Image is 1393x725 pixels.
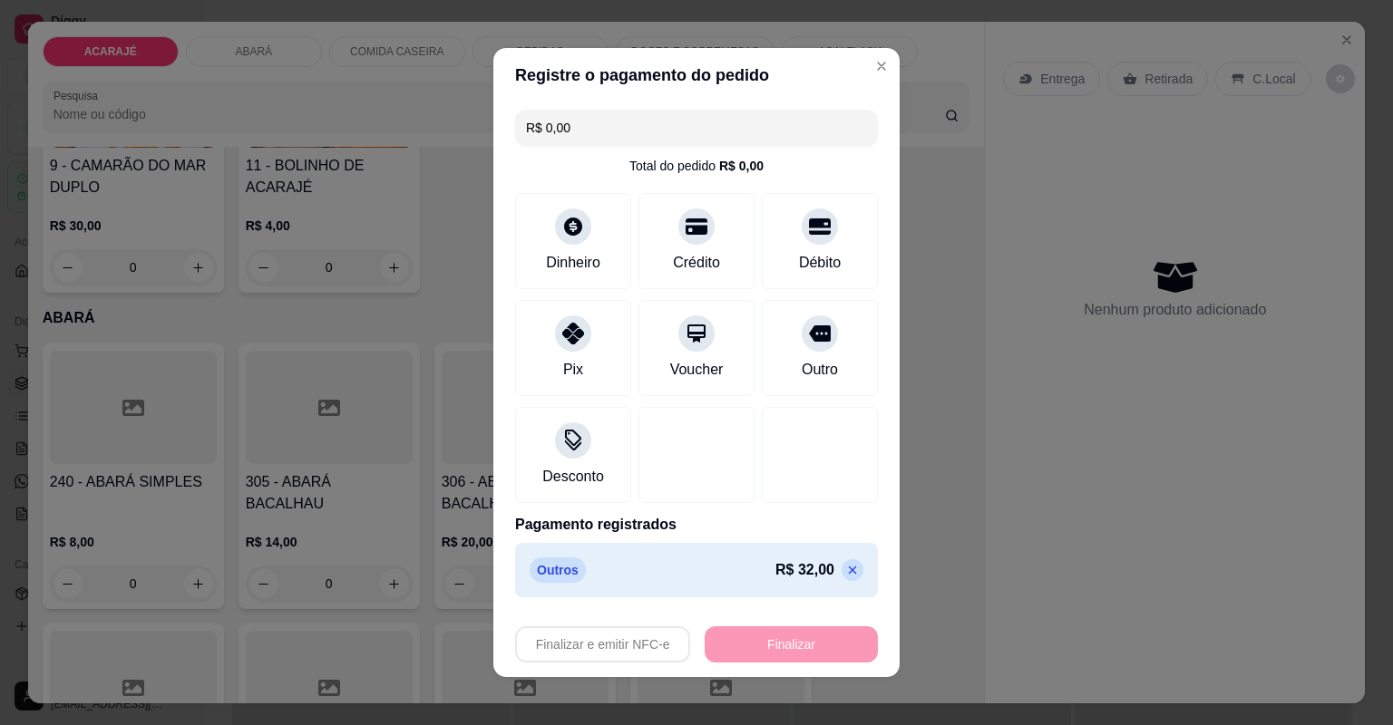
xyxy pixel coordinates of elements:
div: Total do pedido [629,157,764,175]
div: Voucher [670,359,724,381]
div: Débito [799,252,841,274]
div: Dinheiro [546,252,600,274]
button: Close [867,52,896,81]
div: Outro [802,359,838,381]
div: R$ 0,00 [719,157,764,175]
div: Crédito [673,252,720,274]
div: Desconto [542,466,604,488]
p: Outros [530,557,586,583]
input: Ex.: hambúrguer de cordeiro [526,110,867,146]
header: Registre o pagamento do pedido [493,48,900,102]
div: Pix [563,359,583,381]
p: R$ 32,00 [775,559,834,581]
p: Pagamento registrados [515,514,878,536]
